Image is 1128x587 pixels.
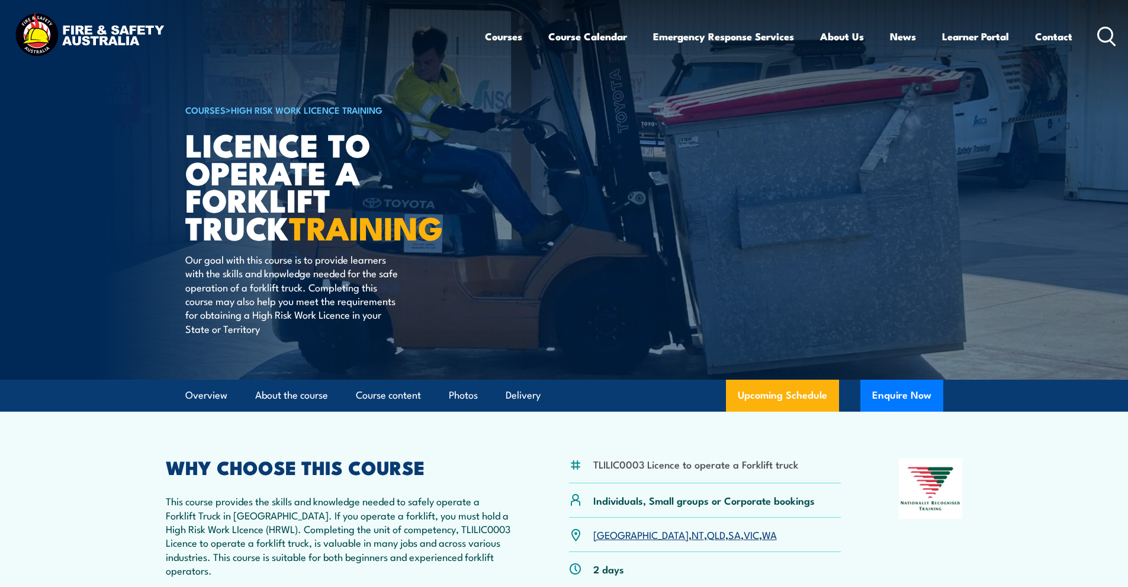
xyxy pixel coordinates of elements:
[593,562,624,576] p: 2 days
[593,528,777,541] p: , , , , ,
[692,527,704,541] a: NT
[728,527,741,541] a: SA
[485,21,522,52] a: Courses
[820,21,864,52] a: About Us
[899,458,963,519] img: Nationally Recognised Training logo.
[707,527,725,541] a: QLD
[548,21,627,52] a: Course Calendar
[185,380,227,411] a: Overview
[942,21,1009,52] a: Learner Portal
[231,103,383,116] a: High Risk Work Licence Training
[506,380,541,411] a: Delivery
[185,252,401,335] p: Our goal with this course is to provide learners with the skills and knowledge needed for the saf...
[449,380,478,411] a: Photos
[744,527,759,541] a: VIC
[185,102,478,117] h6: >
[726,380,839,412] a: Upcoming Schedule
[1035,21,1072,52] a: Contact
[593,457,798,471] li: TLILIC0003 Licence to operate a Forklift truck
[593,527,689,541] a: [GEOGRAPHIC_DATA]
[762,527,777,541] a: WA
[653,21,794,52] a: Emergency Response Services
[185,103,226,116] a: COURSES
[860,380,943,412] button: Enquire Now
[166,458,512,475] h2: WHY CHOOSE THIS COURSE
[289,202,443,251] strong: TRAINING
[593,493,815,507] p: Individuals, Small groups or Corporate bookings
[356,380,421,411] a: Course content
[255,380,328,411] a: About the course
[185,130,478,241] h1: Licence to operate a forklift truck
[890,21,916,52] a: News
